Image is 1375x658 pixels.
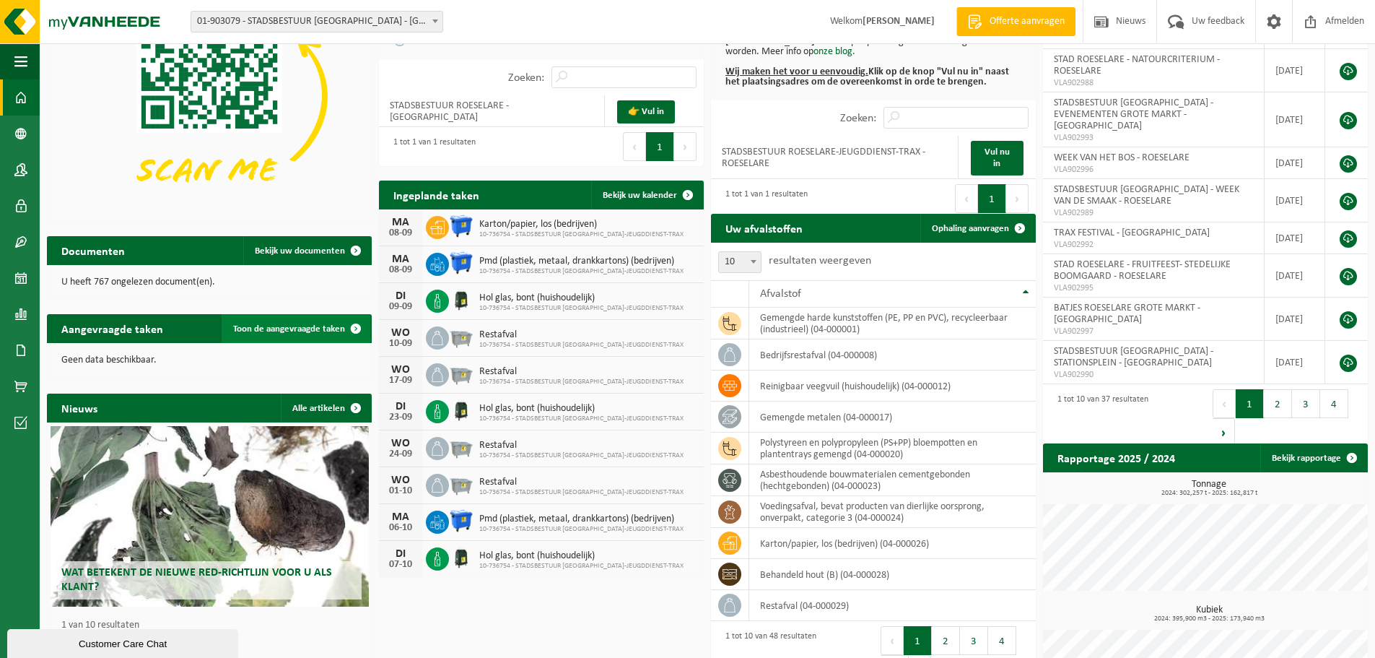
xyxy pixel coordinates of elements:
[47,314,178,342] h2: Aangevraagde taken
[760,288,801,300] span: Afvalstof
[1265,254,1325,298] td: [DATE]
[47,236,139,264] h2: Documenten
[749,308,1036,339] td: gemengde harde kunststoffen (PE, PP en PVC), recycleerbaar (industrieel) (04-000001)
[1265,49,1325,92] td: [DATE]
[449,508,473,533] img: WB-1100-HPE-BE-01
[749,496,1036,528] td: voedingsafval, bevat producten van dierlijke oorsprong, onverpakt, categorie 3 (04-000024)
[61,567,332,592] span: Wat betekent de nieuwe RED-richtlijn voor u als klant?
[61,620,365,631] p: 1 van 10 resultaten
[1265,179,1325,222] td: [DATE]
[591,181,702,209] a: Bekijk uw kalender
[479,366,684,378] span: Restafval
[1054,239,1253,251] span: VLA902992
[479,219,684,230] span: Karton/papier, los (bedrijven)
[479,525,684,534] span: 10-736754 - STADSBESTUUR [GEOGRAPHIC_DATA]-JEUGDDIENST-TRAX
[386,449,415,459] div: 24-09
[769,255,871,267] label: resultaten weergeven
[386,511,415,523] div: MA
[386,438,415,449] div: WO
[449,287,473,312] img: CR-HR-1C-1000-PES-01
[386,265,415,275] div: 08-09
[479,415,684,423] span: 10-736754 - STADSBESTUUR [GEOGRAPHIC_DATA]-JEUGDDIENST-TRAX
[1054,346,1213,368] span: STADSBESTUUR [GEOGRAPHIC_DATA] - STATIONSPLEIN - [GEOGRAPHIC_DATA]
[840,113,876,124] label: Zoeken:
[1050,605,1368,623] h3: Kubiek
[449,398,473,423] img: CR-HR-1C-1000-PES-01
[1050,388,1148,449] div: 1 tot 10 van 37 resultaten
[1260,443,1366,472] a: Bekijk rapportage
[1054,184,1239,207] span: STADSBESTUUR [GEOGRAPHIC_DATA] - WEEK VAN DE SMAAK - ROESELARE
[1265,92,1325,147] td: [DATE]
[1265,147,1325,179] td: [DATE]
[1054,259,1231,282] span: STAD ROESELARE - FRUITFEEST- STEDELIJKE BOOMGAARD - ROESELARE
[7,626,241,658] iframe: chat widget
[386,560,415,570] div: 07-10
[281,394,370,423] a: Alle artikelen
[881,626,904,655] button: Previous
[191,12,442,32] span: 01-903079 - STADSBESTUUR ROESELARE - ROESELARE
[479,550,684,562] span: Hol glas, bont (huishoudelijk)
[1050,615,1368,623] span: 2024: 395,900 m3 - 2025: 173,940 m3
[449,214,473,238] img: WB-1100-HPE-BE-01
[386,364,415,376] div: WO
[603,191,677,200] span: Bekijk uw kalender
[617,100,675,124] a: 👉 Vul in
[718,183,808,215] div: 1 tot 1 van 1 resultaten
[955,184,978,213] button: Previous
[479,267,684,276] span: 10-736754 - STADSBESTUUR [GEOGRAPHIC_DATA]-JEUGDDIENST-TRAX
[479,256,684,267] span: Pmd (plastiek, metaal, drankkartons) (bedrijven)
[233,324,345,334] span: Toon de aangevraagde taken
[1054,282,1253,294] span: VLA902995
[986,14,1068,29] span: Offerte aanvragen
[386,412,415,423] div: 23-09
[749,402,1036,433] td: gemengde metalen (04-000017)
[1054,77,1253,89] span: VLA902988
[623,132,646,161] button: Previous
[1050,490,1368,497] span: 2024: 302,257 t - 2025: 162,817 t
[813,46,855,57] a: onze blog.
[479,488,684,497] span: 10-736754 - STADSBESTUUR [GEOGRAPHIC_DATA]-JEUGDDIENST-TRAX
[479,451,684,460] span: 10-736754 - STADSBESTUUR [GEOGRAPHIC_DATA]-JEUGDDIENST-TRAX
[51,426,369,607] a: Wat betekent de nieuwe RED-richtlijn voor u als klant?
[749,371,1036,402] td: reinigbaar veegvuil (huishoudelijk) (04-000012)
[1292,389,1320,418] button: 3
[1054,326,1253,337] span: VLA902997
[386,339,415,349] div: 10-09
[479,304,684,313] span: 10-736754 - STADSBESTUUR [GEOGRAPHIC_DATA]-JEUGDDIENST-TRAX
[646,132,674,161] button: 1
[978,184,1006,213] button: 1
[1054,303,1200,325] span: BATJES ROESELARE GROTE MARKT - [GEOGRAPHIC_DATA]
[449,435,473,459] img: WB-2500-GAL-GY-01
[479,329,684,341] span: Restafval
[386,523,415,533] div: 06-10
[479,562,684,571] span: 10-736754 - STADSBESTUUR [GEOGRAPHIC_DATA]-JEUGDDIENST-TRAX
[386,327,415,339] div: WO
[749,464,1036,496] td: asbesthoudende bouwmaterialen cementgebonden (hechtgebonden) (04-000023)
[479,514,684,525] span: Pmd (plastiek, metaal, drankkartons) (bedrijven)
[1264,389,1292,418] button: 2
[386,131,476,163] div: 1 tot 1 van 1 resultaten
[449,472,473,496] img: WB-2500-GAL-GY-01
[1006,184,1029,213] button: Next
[449,361,473,386] img: WB-2500-GAL-GY-01
[449,251,473,275] img: WB-1100-HPE-BE-01
[718,251,761,273] span: 10
[191,11,443,33] span: 01-903079 - STADSBESTUUR ROESELARE - ROESELARE
[1054,164,1253,176] span: VLA902996
[1265,298,1325,341] td: [DATE]
[1213,389,1236,418] button: Previous
[932,626,960,655] button: 2
[1054,228,1210,238] span: TRAX FESTIVAL - [GEOGRAPHIC_DATA]
[386,302,415,312] div: 09-09
[386,548,415,560] div: DI
[863,16,935,27] strong: [PERSON_NAME]
[1265,222,1325,254] td: [DATE]
[479,440,684,451] span: Restafval
[725,66,868,77] u: Wij maken het voor u eenvoudig.
[1054,54,1220,77] span: STAD ROESELARE - NATOURCRITERIUM - ROESELARE
[479,477,684,488] span: Restafval
[711,136,959,179] td: STADSBESTUUR ROESELARE-JEUGDDIENST-TRAX - ROESELARE
[449,545,473,570] img: CR-HR-1C-1000-PES-01
[386,475,415,486] div: WO
[1054,369,1253,381] span: VLA902990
